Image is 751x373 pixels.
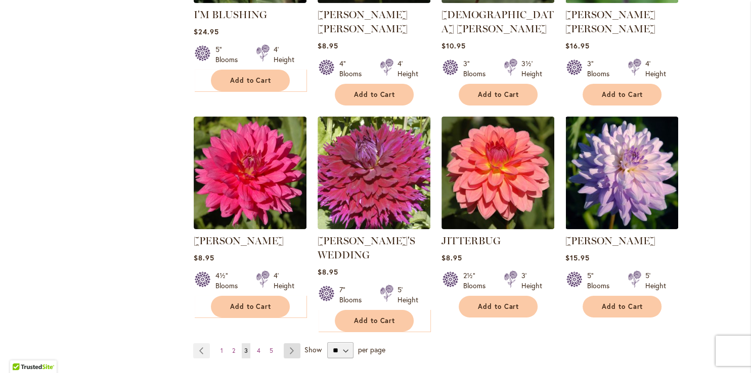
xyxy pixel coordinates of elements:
button: Add to Cart [335,310,414,332]
div: 4" Blooms [339,59,368,79]
a: I'M BLUSHING [194,9,267,21]
img: JENNA [194,117,306,229]
a: 1 [218,343,226,358]
button: Add to Cart [335,84,414,105]
div: 4' Height [397,59,418,79]
span: 4 [257,347,260,354]
span: $8.95 [194,253,214,262]
span: 5 [270,347,273,354]
a: [PERSON_NAME] [PERSON_NAME] [565,9,655,35]
button: Add to Cart [459,296,538,317]
span: Add to Cart [478,90,519,99]
div: 7" Blooms [339,285,368,305]
button: Add to Cart [583,296,661,317]
img: JITTERBUG [441,117,554,229]
span: $8.95 [441,253,462,262]
span: Add to Cart [602,302,643,311]
span: Add to Cart [354,316,395,325]
span: $16.95 [565,41,590,50]
a: [PERSON_NAME] [PERSON_NAME] [318,9,408,35]
a: [PERSON_NAME]'S WEDDING [318,235,415,261]
span: $8.95 [318,41,338,50]
span: $10.95 [441,41,466,50]
div: 3" Blooms [587,59,615,79]
span: $8.95 [318,267,338,277]
span: Add to Cart [230,76,272,85]
a: JITTERBUG [441,235,501,247]
img: Jennifer's Wedding [318,117,430,229]
iframe: Launch Accessibility Center [8,337,36,365]
span: Add to Cart [230,302,272,311]
img: JORDAN NICOLE [565,117,678,229]
div: 5' Height [397,285,418,305]
span: 3 [244,347,248,354]
a: [DEMOGRAPHIC_DATA] [PERSON_NAME] [441,9,554,35]
span: 1 [220,347,223,354]
span: Add to Cart [354,90,395,99]
div: 3' Height [521,271,542,291]
div: 5" Blooms [587,271,615,291]
div: 5' Height [645,271,666,291]
div: 3" Blooms [463,59,492,79]
span: $15.95 [565,253,590,262]
a: JITTERBUG [441,222,554,231]
a: JORDAN NICOLE [565,222,678,231]
a: 4 [254,343,263,358]
div: 2½" Blooms [463,271,492,291]
button: Add to Cart [459,84,538,105]
a: 5 [267,343,276,358]
div: 3½' Height [521,59,542,79]
a: Jennifer's Wedding [318,222,430,231]
span: per page [358,345,385,354]
span: 2 [232,347,235,354]
div: 4' Height [274,271,294,291]
button: Add to Cart [211,296,290,317]
div: 4' Height [274,44,294,65]
span: Show [304,345,322,354]
span: Add to Cart [478,302,519,311]
button: Add to Cart [211,70,290,91]
a: [PERSON_NAME] [194,235,284,247]
div: 4' Height [645,59,666,79]
span: $24.95 [194,27,219,36]
a: [PERSON_NAME] [565,235,655,247]
span: Add to Cart [602,90,643,99]
button: Add to Cart [583,84,661,105]
a: 2 [230,343,238,358]
div: 5" Blooms [215,44,244,65]
div: 4½" Blooms [215,271,244,291]
a: JENNA [194,222,306,231]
